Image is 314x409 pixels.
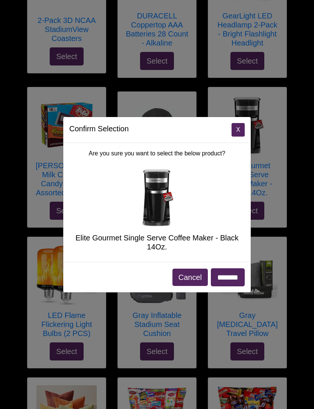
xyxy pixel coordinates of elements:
[69,123,129,134] h5: Confirm Selection
[127,167,187,227] img: Elite Gourmet Single Serve Coffee Maker - Black 14Oz.
[232,123,245,137] button: Close
[69,233,245,251] h5: Elite Gourmet Single Serve Coffee Maker - Black 14Oz.
[63,143,251,262] div: Are you sure you want to select the below product?
[172,269,208,286] button: Cancel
